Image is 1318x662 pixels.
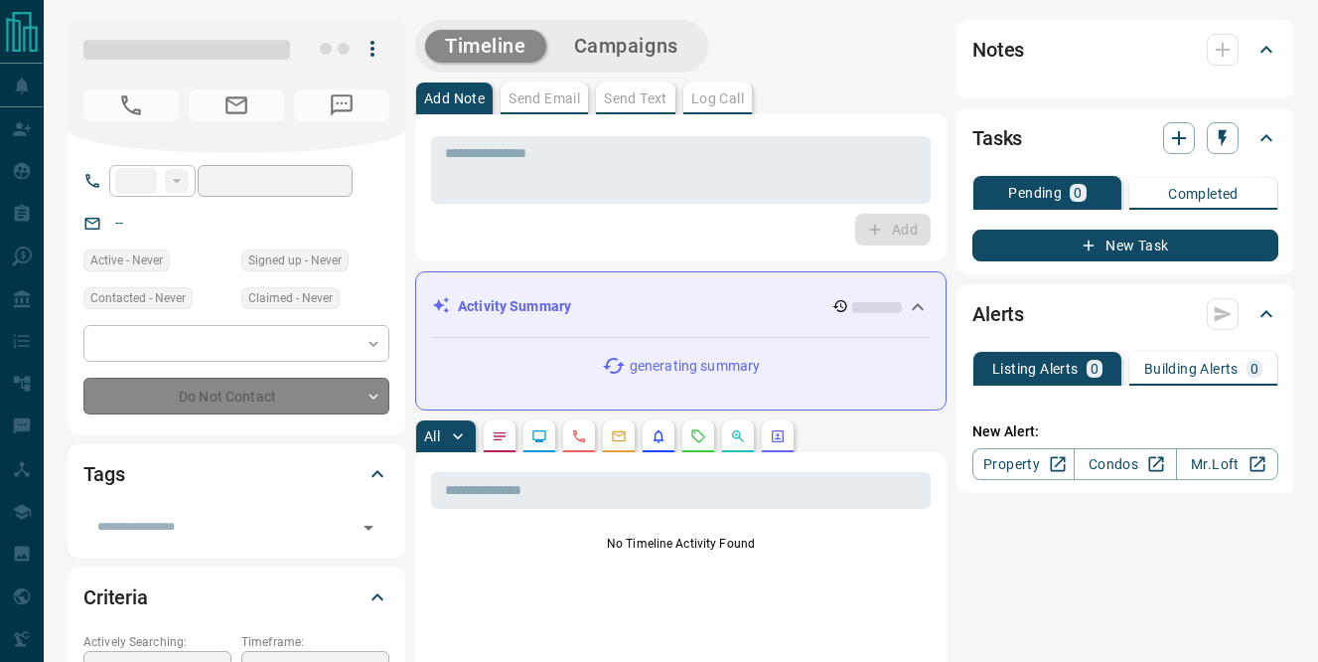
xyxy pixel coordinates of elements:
[90,250,163,270] span: Active - Never
[1008,186,1062,200] p: Pending
[1168,187,1239,201] p: Completed
[972,26,1278,74] div: Notes
[425,30,546,63] button: Timeline
[189,89,284,121] span: No Email
[294,89,389,121] span: No Number
[83,633,231,651] p: Actively Searching:
[83,458,124,490] h2: Tags
[90,288,186,308] span: Contacted - Never
[1250,362,1258,376] p: 0
[730,428,746,444] svg: Opportunities
[355,514,382,542] button: Open
[1176,448,1278,480] a: Mr.Loft
[1074,186,1082,200] p: 0
[1091,362,1098,376] p: 0
[611,428,627,444] svg: Emails
[424,429,440,443] p: All
[424,91,485,105] p: Add Note
[83,450,389,498] div: Tags
[531,428,547,444] svg: Lead Browsing Activity
[1074,448,1176,480] a: Condos
[972,230,1278,261] button: New Task
[651,428,666,444] svg: Listing Alerts
[770,428,786,444] svg: Agent Actions
[690,428,706,444] svg: Requests
[972,298,1024,330] h2: Alerts
[972,122,1022,154] h2: Tasks
[248,250,342,270] span: Signed up - Never
[241,633,389,651] p: Timeframe:
[115,215,123,231] a: --
[83,378,389,414] div: Do Not Contact
[992,362,1079,376] p: Listing Alerts
[248,288,333,308] span: Claimed - Never
[972,421,1278,442] p: New Alert:
[492,428,508,444] svg: Notes
[630,356,760,377] p: generating summary
[458,296,571,317] p: Activity Summary
[571,428,587,444] svg: Calls
[972,34,1024,66] h2: Notes
[83,89,179,121] span: No Number
[972,290,1278,338] div: Alerts
[972,448,1075,480] a: Property
[83,574,389,621] div: Criteria
[972,114,1278,162] div: Tasks
[83,581,148,613] h2: Criteria
[1144,362,1239,376] p: Building Alerts
[554,30,698,63] button: Campaigns
[432,288,930,325] div: Activity Summary
[431,535,931,553] p: No Timeline Activity Found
